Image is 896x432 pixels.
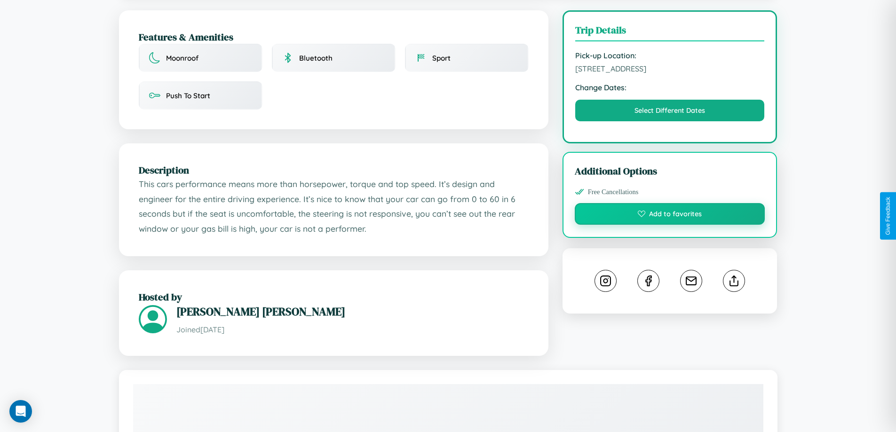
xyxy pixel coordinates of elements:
span: Sport [432,54,451,63]
button: Add to favorites [575,203,765,225]
strong: Change Dates: [575,83,765,92]
h2: Features & Amenities [139,30,529,44]
h2: Hosted by [139,290,529,304]
h2: Description [139,163,529,177]
button: Select Different Dates [575,100,765,121]
div: Give Feedback [885,197,891,235]
h3: [PERSON_NAME] [PERSON_NAME] [176,304,529,319]
div: Open Intercom Messenger [9,400,32,423]
p: This cars performance means more than horsepower, torque and top speed. It’s design and engineer ... [139,177,529,236]
strong: Pick-up Location: [575,51,765,60]
span: [STREET_ADDRESS] [575,64,765,73]
span: Bluetooth [299,54,333,63]
span: Free Cancellations [588,188,639,196]
span: Push To Start [166,91,210,100]
p: Joined [DATE] [176,323,529,337]
span: Moonroof [166,54,198,63]
h3: Additional Options [575,164,765,178]
h3: Trip Details [575,23,765,41]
